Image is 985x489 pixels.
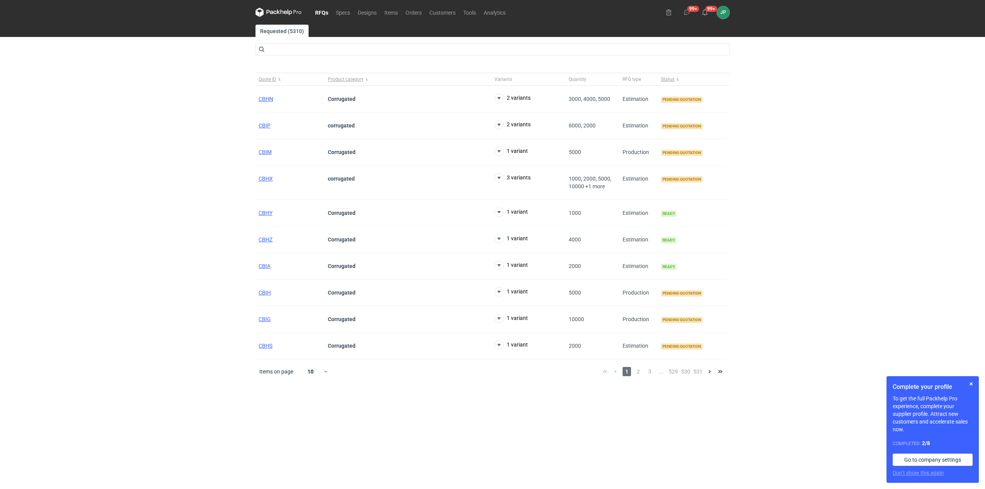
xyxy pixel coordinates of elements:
[494,76,512,82] span: Variants
[619,86,658,112] div: Estimation
[699,6,711,18] button: 99+
[569,76,586,82] span: Quantity
[893,469,944,477] button: Don’t show this again
[646,367,654,376] span: 3
[298,366,323,377] div: 10
[669,367,678,376] span: 529
[494,173,531,183] button: 3 variants
[494,94,531,103] button: 2 variants
[494,234,528,243] button: 1 variant
[332,8,354,17] a: Specs
[661,211,676,217] span: Ready
[717,6,730,19] div: Justyna Powała
[426,8,459,17] a: Customers
[922,440,930,446] strong: 2 / 8
[328,149,356,155] strong: Corrugated
[661,264,676,270] span: Ready
[661,123,703,129] span: Pending quotation
[259,149,272,155] a: CBIM
[619,166,658,200] div: Estimation
[494,120,531,129] button: 2 variants
[259,316,271,322] span: CBIG
[255,25,309,37] a: Requested (5310)
[619,139,658,166] div: Production
[658,73,727,85] button: Status
[259,210,272,216] span: CBHY
[259,76,276,82] span: Quote ID
[328,343,356,349] strong: Corrugated
[569,149,581,155] span: 5000
[328,176,355,182] strong: corrugated
[259,96,273,102] a: CBHN
[494,287,528,296] button: 1 variant
[619,200,658,226] div: Estimation
[480,8,509,17] a: Analytics
[494,208,528,217] button: 1 variant
[661,317,703,323] span: Pending quotation
[569,176,611,189] span: 1000, 2000, 5000, 10000 +1 more
[569,290,581,296] span: 5000
[311,8,332,17] a: RFQs
[328,122,355,129] strong: corrugated
[328,96,356,102] strong: Corrugated
[893,454,973,466] a: Go to company settings
[328,236,356,243] strong: Corrugated
[494,147,528,156] button: 1 variant
[259,236,272,243] a: CBHZ
[619,306,658,333] div: Production
[354,8,381,17] a: Designs
[259,343,272,349] a: CBHS
[619,280,658,306] div: Production
[619,112,658,139] div: Estimation
[661,290,703,296] span: Pending quotation
[623,76,641,82] span: RFQ type
[459,8,480,17] a: Tools
[328,210,356,216] strong: Corrugated
[328,263,356,269] strong: Corrugated
[494,340,528,350] button: 1 variant
[255,8,302,17] svg: Packhelp Pro
[661,150,703,156] span: Pending quotation
[569,263,581,269] span: 2000
[893,439,973,447] div: Completed:
[259,122,270,129] a: CBIP
[657,367,666,376] span: ...
[402,8,426,17] a: Orders
[381,8,402,17] a: Items
[494,314,528,323] button: 1 variant
[717,6,730,19] button: JP
[569,236,581,243] span: 4000
[661,76,674,82] span: Status
[569,343,581,349] span: 2000
[893,395,973,433] p: To get the full Packhelp Pro experience, complete your supplier profile. Attract new customers an...
[259,263,270,269] a: CBIA
[569,96,610,102] span: 3000, 4000, 5000
[661,343,703,350] span: Pending quotation
[569,316,584,322] span: 10000
[693,367,703,376] span: 531
[623,367,631,376] span: 1
[967,379,976,389] button: Skip for now
[661,237,676,243] span: Ready
[619,333,658,359] div: Estimation
[681,6,693,18] button: 99+
[328,76,364,82] span: Product category
[259,176,273,182] a: CBHX
[661,97,703,103] span: Pending quotation
[619,226,658,253] div: Estimation
[569,210,581,216] span: 1000
[325,73,491,85] button: Product category
[255,73,325,85] button: Quote ID
[634,367,643,376] span: 2
[328,316,356,322] strong: Corrugated
[259,290,271,296] a: CBIH
[661,176,703,183] span: Pending quotation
